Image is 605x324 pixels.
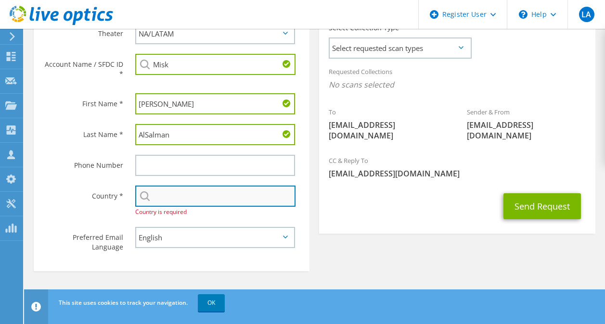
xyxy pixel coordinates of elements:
div: CC & Reply To [319,150,595,184]
button: Send Request [503,193,581,219]
label: Country * [43,186,123,201]
span: This site uses cookies to track your navigation. [59,299,188,307]
a: OK [198,294,225,312]
div: Sender & From [457,102,595,146]
span: LA [579,7,594,22]
span: [EMAIL_ADDRESS][DOMAIN_NAME] [329,120,448,141]
label: Last Name * [43,124,123,139]
div: To [319,102,457,146]
span: Country is required [135,208,187,216]
label: Phone Number [43,155,123,170]
label: First Name * [43,93,123,109]
span: No scans selected [329,79,585,90]
span: [EMAIL_ADDRESS][DOMAIN_NAME] [467,120,586,141]
span: [EMAIL_ADDRESS][DOMAIN_NAME] [329,168,585,179]
span: Select requested scan types [330,38,470,58]
label: Preferred Email Language [43,227,123,252]
div: Requested Collections [319,62,595,97]
label: Account Name / SFDC ID * [43,54,123,79]
svg: \n [519,10,528,19]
